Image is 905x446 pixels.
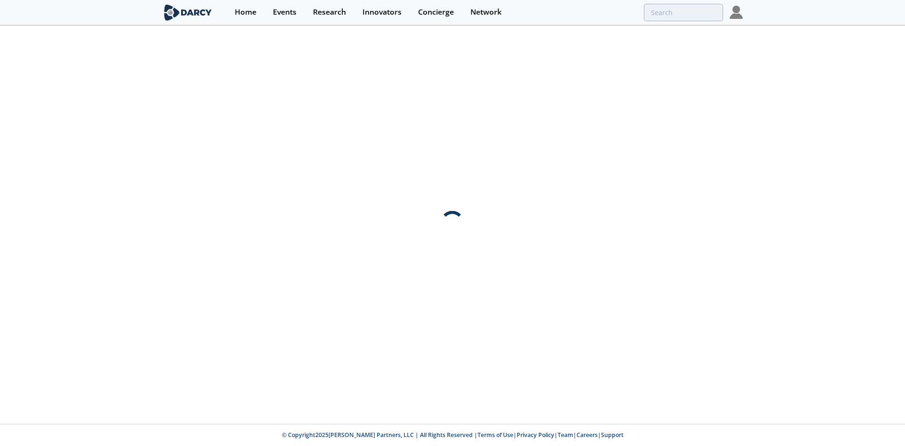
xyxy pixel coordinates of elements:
a: Terms of Use [477,431,513,439]
div: Network [470,8,502,16]
p: © Copyright 2025 [PERSON_NAME] Partners, LLC | All Rights Reserved | | | | | [104,431,801,439]
img: logo-wide.svg [162,4,214,21]
div: Research [313,8,346,16]
div: Home [235,8,256,16]
div: Innovators [362,8,402,16]
a: Team [558,431,573,439]
a: Privacy Policy [517,431,554,439]
a: Support [601,431,624,439]
div: Concierge [418,8,454,16]
input: Advanced Search [644,4,723,21]
a: Careers [576,431,598,439]
div: Events [273,8,296,16]
img: Profile [730,6,743,19]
